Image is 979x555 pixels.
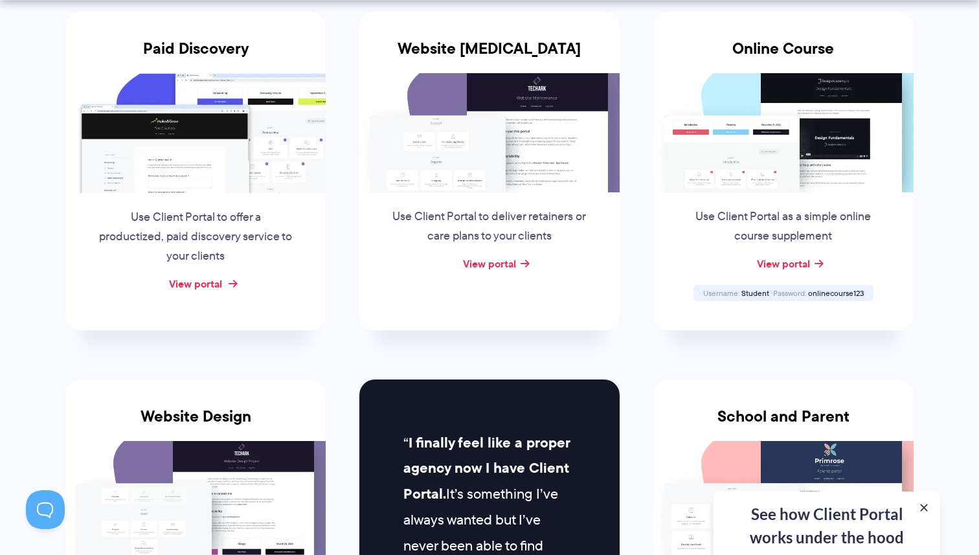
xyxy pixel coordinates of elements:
[757,256,810,271] a: View portal
[741,288,769,299] span: Student
[703,288,739,299] span: Username
[653,40,914,73] h3: Online Course
[65,40,326,73] h3: Paid Discovery
[808,288,864,299] span: onlinecourse123
[169,276,222,291] a: View portal
[359,40,620,73] h3: Website [MEDICAL_DATA]
[685,207,882,246] p: Use Client Portal as a simple online course supplement
[65,407,326,441] h3: Website Design
[26,490,65,529] iframe: Toggle Customer Support
[391,207,588,246] p: Use Client Portal to deliver retainers or care plans to your clients
[773,288,806,299] span: Password
[97,208,294,266] p: Use Client Portal to offer a productized, paid discovery service to your clients
[653,407,914,441] h3: School and Parent
[403,432,570,505] strong: I finally feel like a proper agency now I have Client Portal.
[463,256,516,271] a: View portal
